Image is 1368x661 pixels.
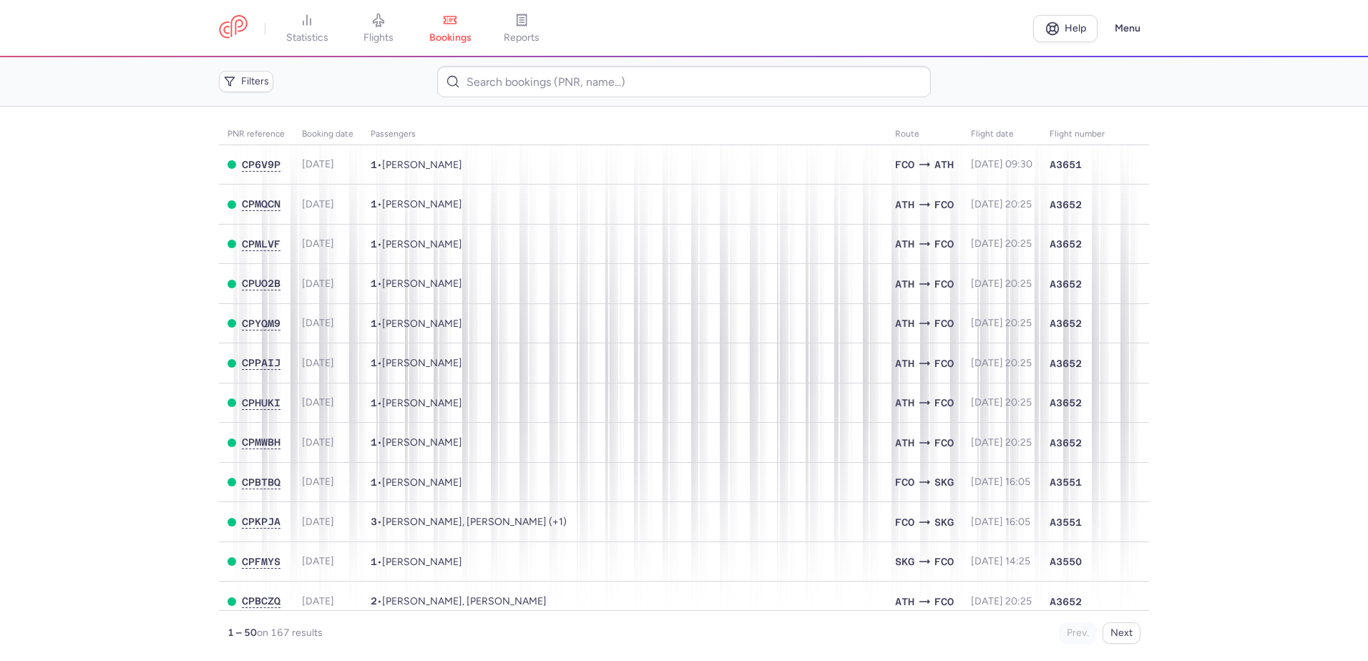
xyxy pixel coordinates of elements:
span: [DATE] 20:25 [971,198,1032,210]
span: SKG [934,514,954,530]
span: A3652 [1050,197,1082,212]
span: CPFMYS [242,556,280,567]
span: ATH [895,236,914,252]
span: 1 [371,476,377,488]
span: 1 [371,318,377,329]
span: A3652 [1050,316,1082,330]
span: 1 [371,357,377,368]
button: Filters [219,71,273,92]
span: ATH [895,435,914,451]
span: Sofia ZANUZZI [382,318,462,330]
span: CPUO2B [242,278,280,289]
span: Pati MAGOMEDOVA [382,357,462,369]
span: Simone ATTIAS [382,397,462,409]
button: CPBTBQ [242,476,280,489]
th: Booking date [293,124,362,145]
span: FCO [934,554,954,569]
span: [DATE] [302,396,334,408]
span: FCO [895,474,914,490]
span: Help [1065,23,1086,34]
span: reports [504,31,539,44]
span: 1 [371,238,377,250]
span: CPMLVF [242,238,280,250]
button: Menu [1106,15,1149,42]
input: Search bookings (PNR, name...) [437,66,930,97]
span: • [371,595,547,607]
span: [DATE] [302,436,334,449]
span: [DATE] 20:25 [971,396,1032,408]
button: Prev. [1059,622,1097,644]
span: 1 [371,278,377,289]
a: statistics [271,13,343,44]
span: CPYQM9 [242,318,280,329]
span: • [371,436,462,449]
a: CitizenPlane red outlined logo [219,15,248,41]
span: A3652 [1050,594,1082,609]
span: [DATE] [302,555,334,567]
span: [DATE] [302,278,334,290]
span: [DATE] 20:25 [971,357,1032,369]
span: [DATE] [302,238,334,250]
span: Daria DIXON [382,278,462,290]
span: FCO [934,236,954,252]
span: • [371,318,462,330]
span: • [371,198,462,210]
th: PNR reference [219,124,293,145]
a: bookings [414,13,486,44]
span: A3652 [1050,277,1082,291]
button: CPYQM9 [242,318,280,330]
span: 1 [371,198,377,210]
span: Filters [241,76,269,87]
span: • [371,278,462,290]
span: A3651 [1050,157,1082,172]
span: ATH [895,356,914,371]
span: [DATE] 16:05 [971,516,1030,528]
span: [DATE] [302,357,334,369]
span: Gabriele MATRAXIA [382,198,462,210]
span: [DATE] 20:25 [971,595,1032,607]
span: CPPAIJ [242,357,280,368]
span: [DATE] 16:05 [971,476,1030,488]
span: ATH [895,594,914,609]
span: A3652 [1050,237,1082,251]
span: on 167 results [257,627,323,639]
span: ATH [895,315,914,331]
span: [DATE] [302,317,334,329]
th: Flight number [1041,124,1113,145]
button: CPFMYS [242,556,280,568]
span: ATH [895,197,914,212]
span: A3652 [1050,356,1082,371]
span: flights [363,31,394,44]
span: FCO [934,435,954,451]
span: 3 [371,516,377,527]
span: CPKPJA [242,516,280,527]
span: • [371,357,462,369]
span: A3652 [1050,436,1082,450]
button: CPHUKI [242,397,280,409]
span: [DATE] [302,595,334,607]
span: FCO [934,594,954,609]
span: Dafiny ROSSI [382,159,462,171]
span: • [371,516,567,528]
strong: 1 – 50 [228,627,257,639]
span: Anna NAZOU [382,436,462,449]
span: A3551 [1050,475,1082,489]
span: CPBCZQ [242,595,280,607]
span: FCO [934,315,954,331]
span: 1 [371,556,377,567]
button: CPUO2B [242,278,280,290]
span: Valeria ARNALDI, Matteo DI STEFANO [382,595,547,607]
button: CPKPJA [242,516,280,528]
span: Dana FERRARA [382,238,462,250]
span: [DATE] 14:25 [971,555,1030,567]
th: Route [886,124,962,145]
span: • [371,476,462,489]
span: • [371,556,462,568]
button: CPMWBH [242,436,280,449]
a: Help [1033,15,1098,42]
span: FCO [934,395,954,411]
button: Next [1103,622,1140,644]
span: 1 [371,159,377,170]
span: Dimitrios KAPLANIS [382,556,462,568]
span: Androniki PAPATHANASI [382,476,462,489]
